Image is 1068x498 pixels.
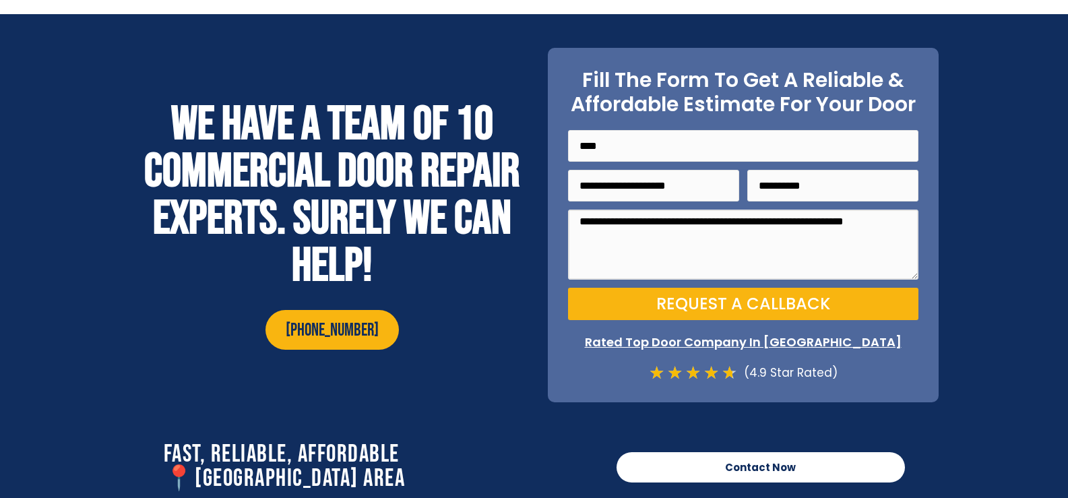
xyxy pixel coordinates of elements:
a: [PHONE_NUMBER] [265,310,399,350]
i: ★ [685,364,701,382]
h2: Fill The Form To Get A Reliable & Affordable Estimate For Your Door [568,68,918,117]
div: 4.7/5 [649,364,737,382]
span: Contact Now [725,462,796,472]
i: ★ [667,364,683,382]
h2: WE HAVE A TEAM OF 10 COMMERCIAL DOOR REPAIR EXPERTS. SURELY WE CAN HELP! [137,101,528,290]
span: Request a Callback [656,296,830,312]
i: ★ [649,364,664,382]
a: Contact Now [617,452,905,483]
h2: Fast, Reliable, Affordable 📍[GEOGRAPHIC_DATA] Area [164,443,603,491]
button: Request a Callback [568,288,918,320]
i: ★ [703,364,719,382]
p: Rated Top Door Company In [GEOGRAPHIC_DATA] [568,334,918,350]
div: (4.9 Star Rated) [737,364,838,382]
form: On Point Locksmith [568,130,918,328]
i: ★ [722,364,737,382]
span: [PHONE_NUMBER] [286,320,379,342]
